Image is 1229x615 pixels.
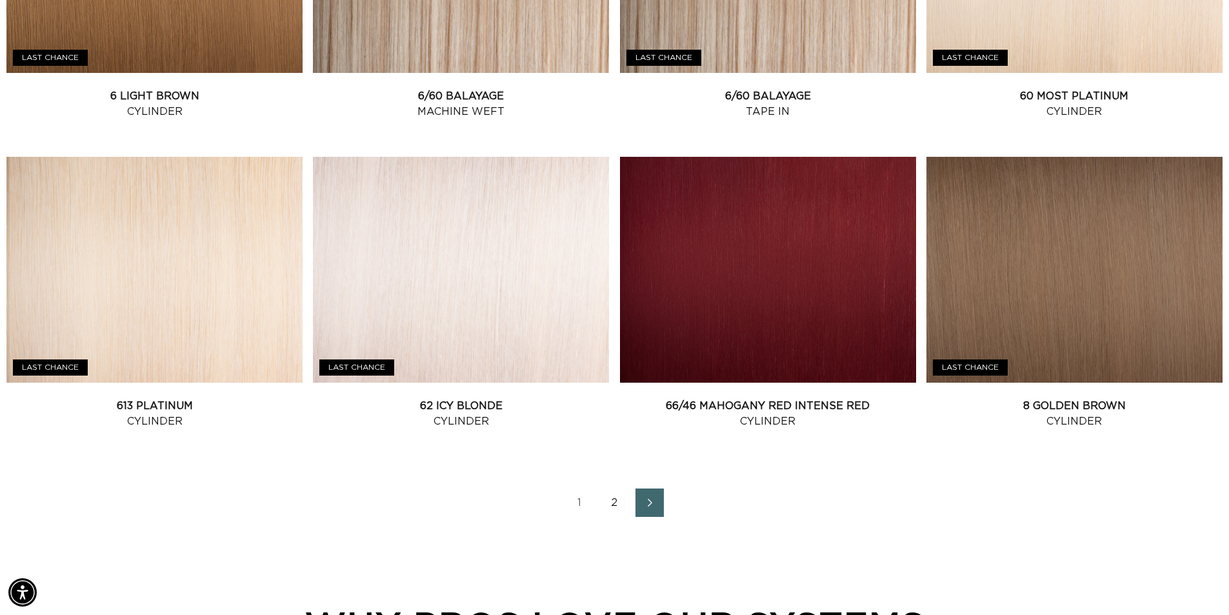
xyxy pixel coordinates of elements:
a: 6/60 Balayage Machine Weft [313,88,609,119]
a: 62 Icy Blonde Cylinder [313,398,609,429]
div: Accessibility Menu [8,578,37,607]
a: Next page [635,489,664,517]
nav: Pagination [6,489,1223,517]
a: 6/60 Balayage Tape In [620,88,916,119]
a: 60 Most Platinum Cylinder [926,88,1223,119]
a: 8 Golden Brown Cylinder [926,398,1223,429]
iframe: Chat Widget [1164,553,1229,615]
a: Page 1 [566,489,594,517]
a: 6 Light Brown Cylinder [6,88,303,119]
a: Page 2 [601,489,629,517]
a: 66/46 Mahogany Red Intense Red Cylinder [620,398,916,429]
a: 613 Platinum Cylinder [6,398,303,429]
